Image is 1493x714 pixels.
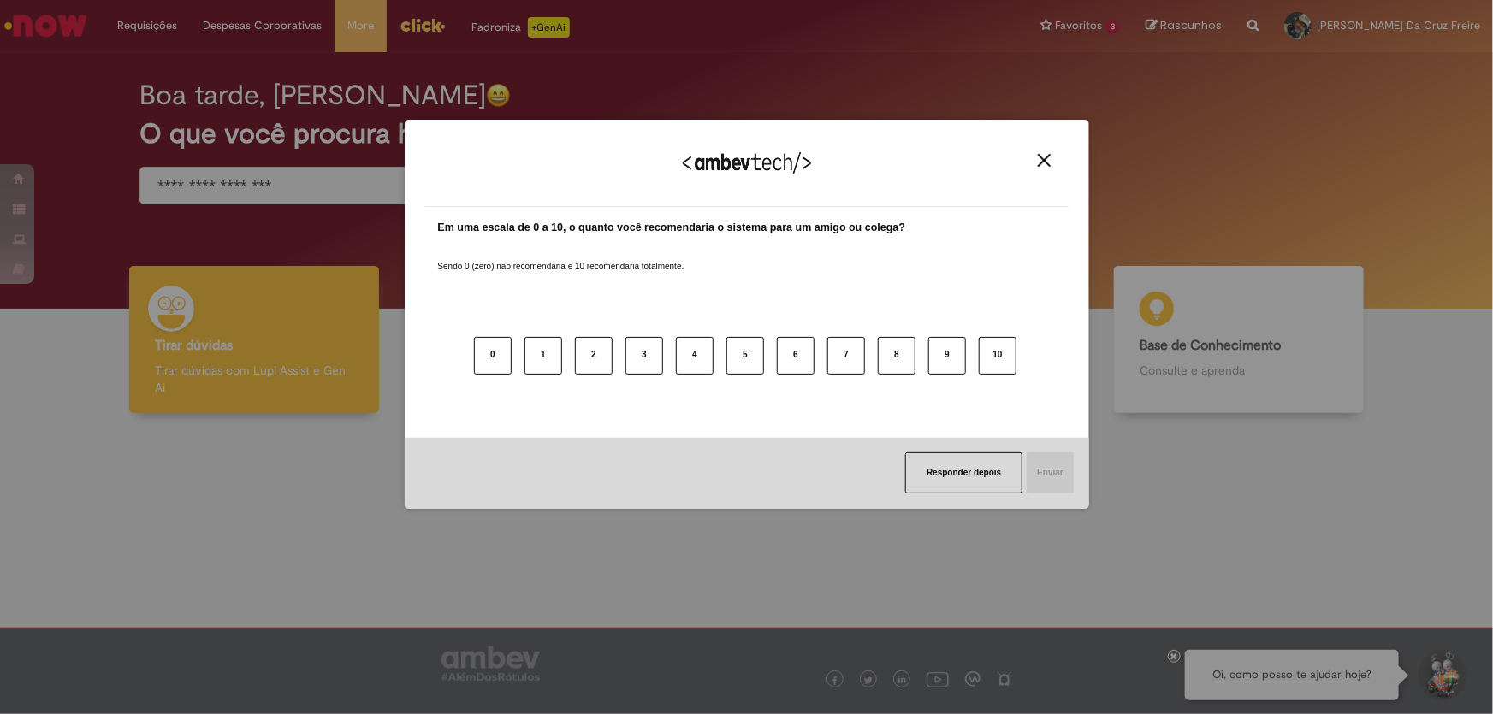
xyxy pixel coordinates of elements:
button: 1 [524,337,562,375]
button: 10 [979,337,1016,375]
button: 4 [676,337,714,375]
button: 2 [575,337,613,375]
button: 0 [474,337,512,375]
button: 8 [878,337,915,375]
button: Close [1033,153,1056,168]
img: Close [1038,154,1051,167]
button: 5 [726,337,764,375]
button: 3 [625,337,663,375]
img: Logo Ambevtech [683,152,811,174]
button: Responder depois [905,452,1022,493]
button: 7 [827,337,865,375]
label: Sendo 0 (zero) não recomendaria e 10 recomendaria totalmente. [438,240,684,273]
button: 9 [928,337,966,375]
label: Em uma escala de 0 a 10, o quanto você recomendaria o sistema para um amigo ou colega? [438,220,906,236]
button: 6 [777,337,815,375]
